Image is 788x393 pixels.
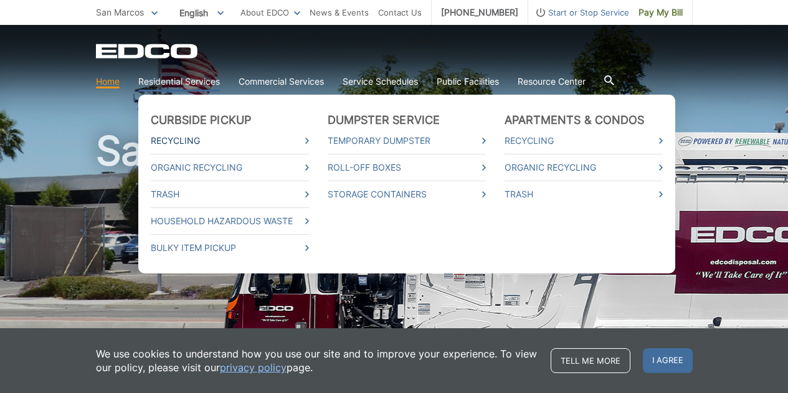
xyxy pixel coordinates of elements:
[151,241,309,255] a: Bulky Item Pickup
[151,161,309,174] a: Organic Recycling
[343,75,418,88] a: Service Schedules
[643,348,693,373] span: I agree
[151,187,309,201] a: Trash
[170,2,233,23] span: English
[151,134,309,148] a: Recycling
[328,161,486,174] a: Roll-Off Boxes
[328,113,440,127] a: Dumpster Service
[96,44,199,59] a: EDCD logo. Return to the homepage.
[437,75,499,88] a: Public Facilities
[505,161,663,174] a: Organic Recycling
[239,75,324,88] a: Commercial Services
[328,187,486,201] a: Storage Containers
[151,113,252,127] a: Curbside Pickup
[310,6,369,19] a: News & Events
[638,6,683,19] span: Pay My Bill
[151,214,309,228] a: Household Hazardous Waste
[96,75,120,88] a: Home
[378,6,422,19] a: Contact Us
[505,187,663,201] a: Trash
[505,134,663,148] a: Recycling
[138,75,220,88] a: Residential Services
[328,134,486,148] a: Temporary Dumpster
[240,6,300,19] a: About EDCO
[96,7,144,17] span: San Marcos
[96,347,538,374] p: We use cookies to understand how you use our site and to improve your experience. To view our pol...
[505,113,645,127] a: Apartments & Condos
[518,75,586,88] a: Resource Center
[220,361,287,374] a: privacy policy
[551,348,630,373] a: Tell me more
